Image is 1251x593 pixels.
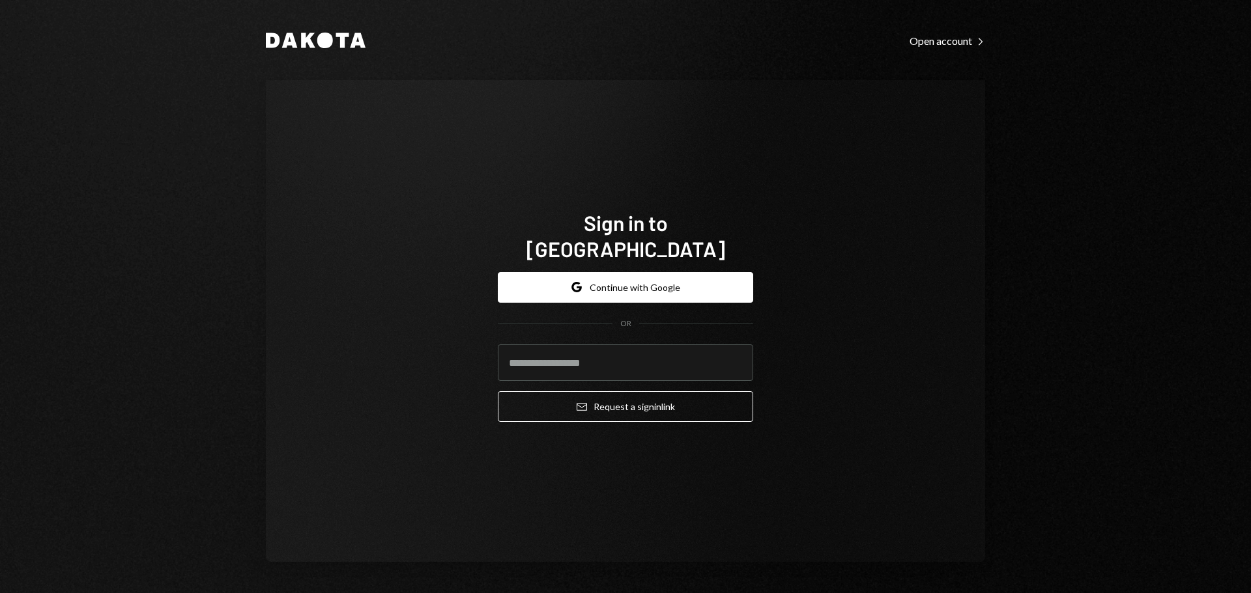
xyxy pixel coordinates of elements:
[620,318,631,329] div: OR
[910,34,985,48] div: Open account
[498,210,753,262] h1: Sign in to [GEOGRAPHIC_DATA]
[498,272,753,303] button: Continue with Google
[910,33,985,48] a: Open account
[498,391,753,422] button: Request a signinlink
